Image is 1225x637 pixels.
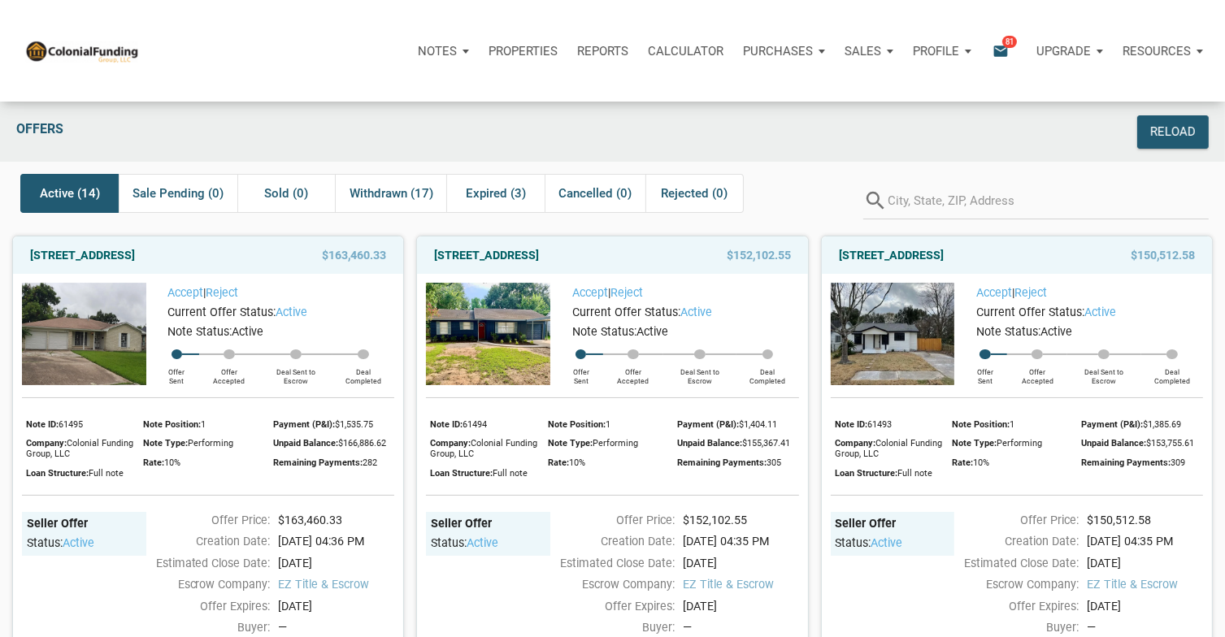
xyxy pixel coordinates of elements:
[143,419,201,430] span: Note Position:
[1137,115,1209,149] button: Reload
[577,44,628,58] p: Reports
[22,283,146,385] img: 574465
[952,419,1010,430] span: Note Position:
[138,533,271,550] div: Creation Date:
[426,283,550,385] img: 574464
[991,41,1010,60] i: email
[446,174,545,213] div: Expired (3)
[1079,533,1211,550] div: [DATE] 04:35 PM
[952,457,973,468] span: Rate:
[835,438,942,459] span: Colonial Funding Group, LLC
[1084,305,1116,318] span: active
[89,468,124,479] span: Full note
[1123,44,1191,58] p: Resources
[572,325,636,338] span: Note Status:
[1113,27,1213,76] button: Resources
[431,516,546,531] div: Seller Offer
[680,305,712,318] span: active
[338,438,386,448] span: $166,886.62
[677,438,742,448] span: Unpaid Balance:
[332,359,394,385] div: Deal Completed
[418,44,457,58] p: Notes
[946,555,1079,572] div: Estimated Close Date:
[201,419,206,430] span: 1
[863,183,888,219] i: search
[1082,438,1147,448] span: Unpaid Balance:
[463,419,487,430] span: 61494
[119,174,237,213] div: Sale Pending (0)
[466,184,526,203] span: Expired (3)
[606,419,610,430] span: 1
[335,174,446,213] div: Withdrawn (17)
[408,27,479,76] button: Notes
[271,598,403,615] div: [DATE]
[545,174,645,213] div: Cancelled (0)
[493,468,528,479] span: Full note
[138,598,271,615] div: Offer Expires:
[946,533,1079,550] div: Creation Date:
[154,359,199,385] div: Offer Sent
[572,286,608,299] a: Accept
[727,245,791,265] span: $152,102.55
[572,305,680,318] span: Current Offer Status:
[276,305,307,318] span: active
[743,44,813,58] p: Purchases
[661,184,728,203] span: Rejected (0)
[675,533,807,550] div: [DATE] 04:35 PM
[903,27,981,76] button: Profile
[206,286,238,299] a: Reject
[569,457,585,468] span: 10%
[138,576,271,593] div: Escrow Company:
[835,468,897,479] span: Loan Structure:
[542,555,675,572] div: Estimated Close Date:
[558,359,603,385] div: Offer Sent
[430,438,537,459] span: Colonial Funding Group, LLC
[26,438,67,448] span: Company:
[264,184,308,203] span: Sold (0)
[548,457,569,468] span: Rate:
[430,468,493,479] span: Loan Structure:
[167,286,203,299] a: Accept
[1082,457,1171,468] span: Remaining Payments:
[199,359,259,385] div: Offer Accepted
[548,419,606,430] span: Note Position:
[888,183,1209,219] input: City, State, ZIP, Address
[1027,27,1113,76] button: Upgrade
[1141,359,1203,385] div: Deal Completed
[733,27,835,76] button: Purchases
[20,174,119,213] div: Active (14)
[335,419,373,430] span: $1,535.75
[946,512,1079,529] div: Offer Price:
[271,533,403,550] div: [DATE] 04:36 PM
[1014,286,1047,299] a: Reject
[1007,359,1067,385] div: Offer Accepted
[322,245,386,265] span: $163,460.33
[167,325,232,338] span: Note Status:
[835,438,875,448] span: Company:
[677,457,767,468] span: Remaining Payments:
[279,576,395,593] span: EZ Title & Escrow
[835,27,903,76] button: Sales
[663,359,737,385] div: Deal Sent to Escrow
[675,555,807,572] div: [DATE]
[138,555,271,572] div: Estimated Close Date:
[638,27,733,76] a: Calculator
[63,536,94,549] span: active
[567,27,638,76] button: Reports
[167,305,276,318] span: Current Offer Status:
[648,44,723,58] p: Calculator
[742,438,790,448] span: $155,367.41
[237,174,336,213] div: Sold (0)
[1079,512,1211,529] div: $150,512.58
[1079,598,1211,615] div: [DATE]
[835,516,950,531] div: Seller Offer
[542,576,675,593] div: Escrow Company:
[976,286,1012,299] a: Accept
[1002,35,1017,48] span: 81
[683,576,799,593] span: EZ Title & Escrow
[467,536,498,549] span: active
